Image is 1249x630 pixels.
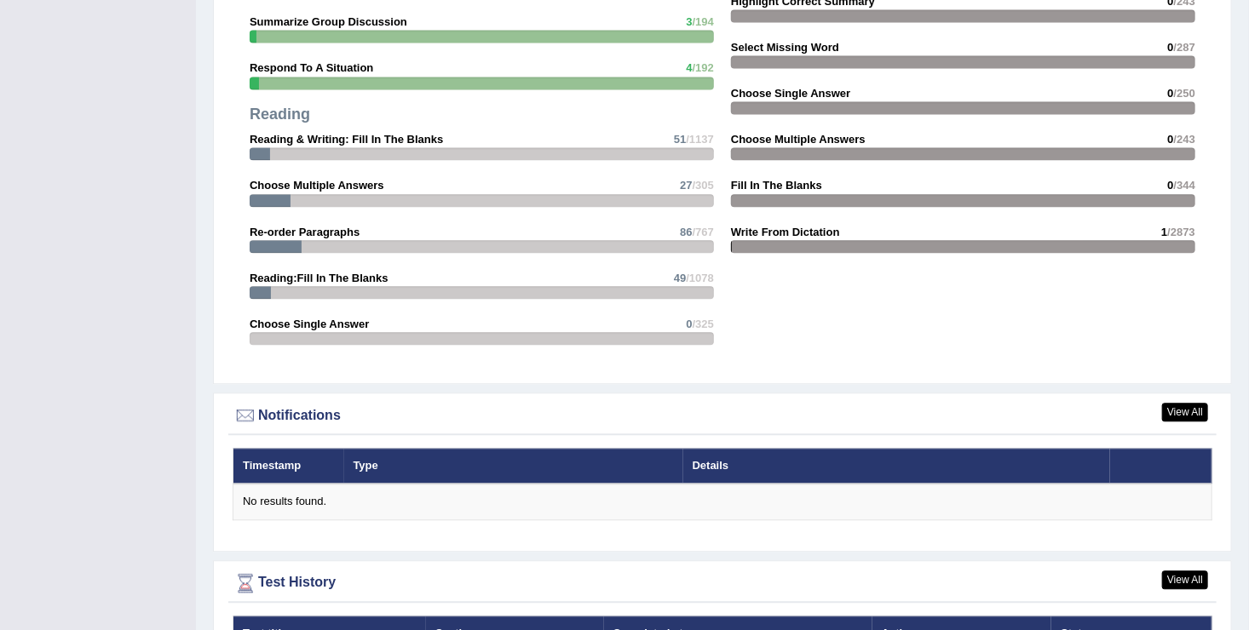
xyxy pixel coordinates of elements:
span: 0 [686,318,692,330]
span: /767 [693,226,714,238]
span: /325 [693,318,714,330]
a: View All [1162,570,1208,589]
span: 49 [674,272,686,284]
span: /194 [693,15,714,28]
span: /243 [1174,133,1195,146]
span: /192 [693,61,714,74]
strong: Reading & Writing: Fill In The Blanks [250,133,443,146]
strong: Choose Single Answer [731,87,850,100]
strong: Summarize Group Discussion [250,15,407,28]
span: 4 [686,61,692,74]
span: 3 [686,15,692,28]
strong: Write From Dictation [731,226,840,238]
span: /305 [693,179,714,192]
th: Details [683,448,1110,484]
a: View All [1162,403,1208,421]
strong: Reading [250,106,310,123]
span: /250 [1174,87,1195,100]
th: Type [344,448,683,484]
strong: Re-order Paragraphs [250,226,360,238]
div: No results found. [243,494,1202,510]
strong: Choose Single Answer [250,318,369,330]
span: 0 [1167,133,1173,146]
span: 51 [674,133,686,146]
strong: Fill In The Blanks [731,179,822,192]
span: 86 [680,226,692,238]
span: /344 [1174,179,1195,192]
strong: Reading:Fill In The Blanks [250,272,389,284]
span: 27 [680,179,692,192]
span: 0 [1167,41,1173,54]
span: 1 [1161,226,1167,238]
strong: Choose Multiple Answers [250,179,384,192]
span: /1137 [686,133,714,146]
span: /287 [1174,41,1195,54]
strong: Respond To A Situation [250,61,373,74]
div: Notifications [233,403,1212,428]
span: 0 [1167,179,1173,192]
strong: Select Missing Word [731,41,839,54]
span: 0 [1167,87,1173,100]
div: Test History [233,570,1212,596]
strong: Choose Multiple Answers [731,133,866,146]
th: Timestamp [233,448,344,484]
span: /2873 [1167,226,1195,238]
span: /1078 [686,272,714,284]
